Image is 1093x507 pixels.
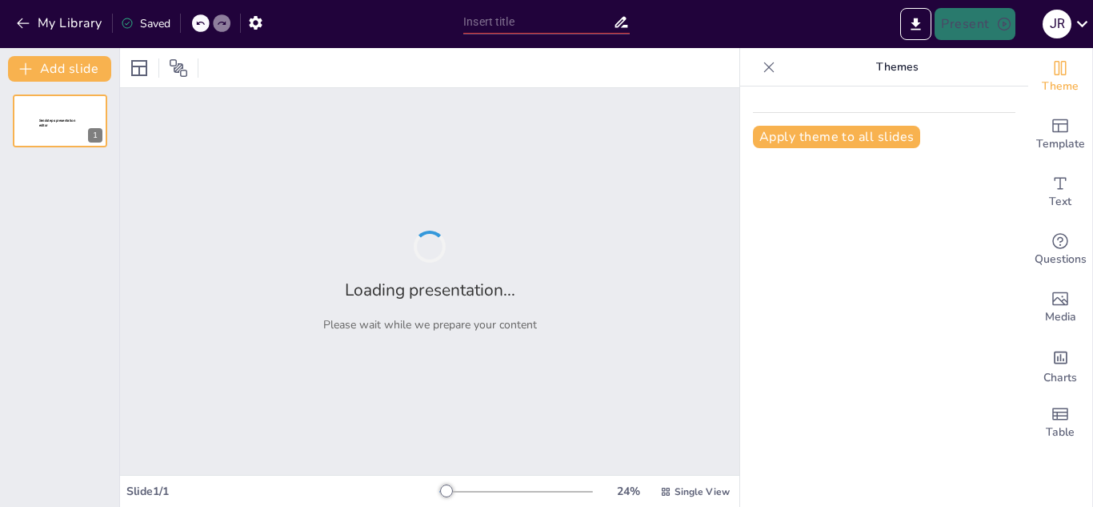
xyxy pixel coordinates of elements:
[1036,135,1085,153] span: Template
[1046,424,1075,441] span: Table
[1049,193,1071,211] span: Text
[12,10,109,36] button: My Library
[1028,48,1092,106] div: Change the overall theme
[121,16,170,31] div: Saved
[169,58,188,78] span: Position
[1028,394,1092,452] div: Add a table
[753,126,920,148] button: Apply theme to all slides
[900,8,931,40] button: Export to PowerPoint
[1028,106,1092,163] div: Add ready made slides
[675,485,730,498] span: Single View
[39,119,75,127] span: Sendsteps presentation editor
[8,56,111,82] button: Add slide
[782,48,1012,87] p: Themes
[1028,163,1092,221] div: Add text boxes
[1045,308,1076,326] span: Media
[1043,8,1071,40] button: J R
[1043,369,1077,387] span: Charts
[345,279,515,301] h2: Loading presentation...
[126,55,152,81] div: Layout
[1042,78,1079,95] span: Theme
[1035,251,1087,268] span: Questions
[126,484,439,499] div: Slide 1 / 1
[1028,279,1092,336] div: Add images, graphics, shapes or video
[463,10,613,34] input: Insert title
[1028,221,1092,279] div: Get real-time input from your audience
[13,95,107,147] div: 1
[1028,336,1092,394] div: Add charts and graphs
[609,484,647,499] div: 24 %
[935,8,1015,40] button: Present
[1043,10,1071,38] div: J R
[323,317,537,332] p: Please wait while we prepare your content
[88,128,102,143] div: 1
